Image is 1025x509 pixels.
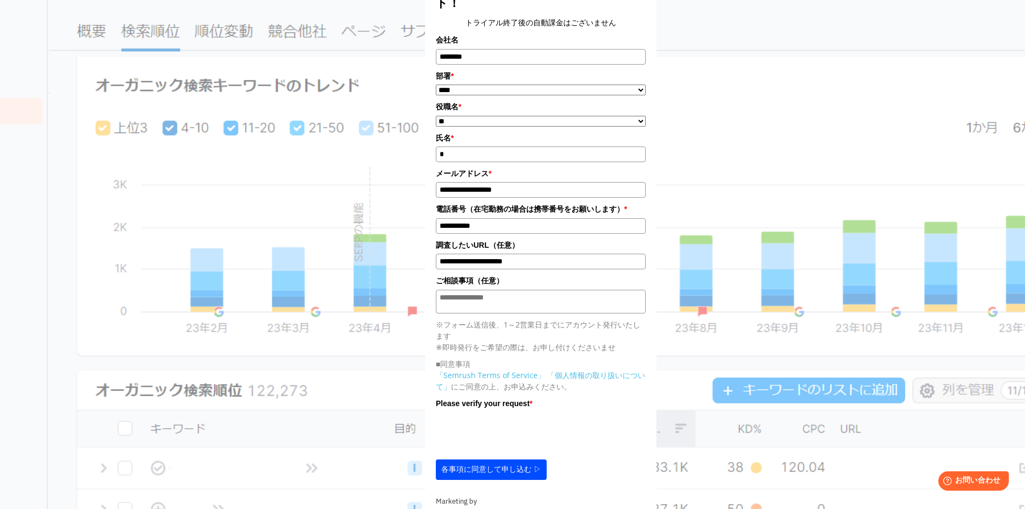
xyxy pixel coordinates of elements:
[436,239,646,251] label: 調査したいURL（任意）
[436,168,646,179] label: メールアドレス
[436,275,646,287] label: ご相談事項（任意）
[436,369,646,392] p: にご同意の上、お申込みください。
[436,132,646,144] label: 氏名
[436,370,545,380] a: 「Semrush Terms of Service」
[436,319,646,353] p: ※フォーム送信後、1～2営業日までにアカウント発行いたします ※即時発行をご希望の際は、お申し付けくださいませ
[436,34,646,46] label: 会社名
[436,17,646,29] center: トライアル終了後の自動課金はございません
[436,101,646,113] label: 役職名
[436,412,599,454] iframe: reCAPTCHA
[436,496,646,507] div: Marketing by
[436,370,645,392] a: 「個人情報の取り扱いについて」
[436,398,646,409] label: Please verify your request
[929,467,1013,497] iframe: Help widget launcher
[436,203,646,215] label: 電話番号（在宅勤務の場合は携帯番号をお願いします）
[436,459,547,480] button: 各事項に同意して申し込む ▷
[436,70,646,82] label: 部署
[436,358,646,369] p: ■同意事項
